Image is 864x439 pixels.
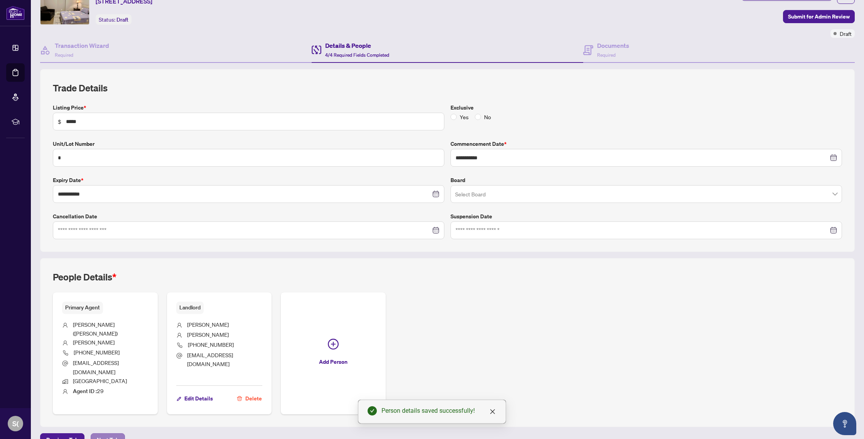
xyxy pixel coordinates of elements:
span: [PERSON_NAME] [187,321,229,328]
span: [EMAIL_ADDRESS][DOMAIN_NAME] [73,359,119,375]
span: [PHONE_NUMBER] [74,349,120,356]
span: 29 [73,387,104,394]
span: Edit Details [184,392,213,405]
span: Submit for Admin Review [788,10,850,23]
b: Agent ID : [73,388,97,395]
h2: People Details [53,271,116,283]
span: [PERSON_NAME] [73,339,115,346]
span: Primary Agent [62,302,103,314]
label: Exclusive [451,103,842,112]
span: Required [55,52,73,58]
label: Expiry Date [53,176,444,184]
span: Required [597,52,616,58]
span: S( [12,418,19,429]
label: Board [451,176,842,184]
span: [EMAIL_ADDRESS][DOMAIN_NAME] [187,351,233,367]
h4: Transaction Wizard [55,41,109,50]
span: check-circle [368,406,377,415]
span: [PERSON_NAME] ([PERSON_NAME]) [73,321,118,337]
button: Delete [236,392,262,405]
span: plus-circle [328,339,339,350]
button: Edit Details [176,392,213,405]
span: [PERSON_NAME] [187,331,229,338]
h4: Documents [597,41,629,50]
span: Draft [116,16,128,23]
button: Add Person [281,292,386,414]
h2: Trade Details [53,82,842,94]
button: Submit for Admin Review [783,10,855,23]
span: Draft [840,29,852,38]
span: $ [58,117,61,126]
span: Delete [245,392,262,405]
span: [GEOGRAPHIC_DATA] [73,377,127,384]
label: Suspension Date [451,212,842,221]
h4: Details & People [325,41,389,50]
button: Open asap [833,412,856,435]
span: close [489,409,496,415]
label: Listing Price [53,103,444,112]
label: Unit/Lot Number [53,140,444,148]
span: Landlord [176,302,204,314]
span: No [481,113,494,121]
label: Cancellation Date [53,212,444,221]
span: 4/4 Required Fields Completed [325,52,389,58]
span: [PHONE_NUMBER] [188,341,234,348]
div: Status: [96,14,132,25]
span: Yes [457,113,472,121]
label: Commencement Date [451,140,842,148]
div: Person details saved successfully! [381,406,496,415]
img: logo [6,6,25,20]
span: Add Person [319,356,348,368]
a: Close [488,407,497,416]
